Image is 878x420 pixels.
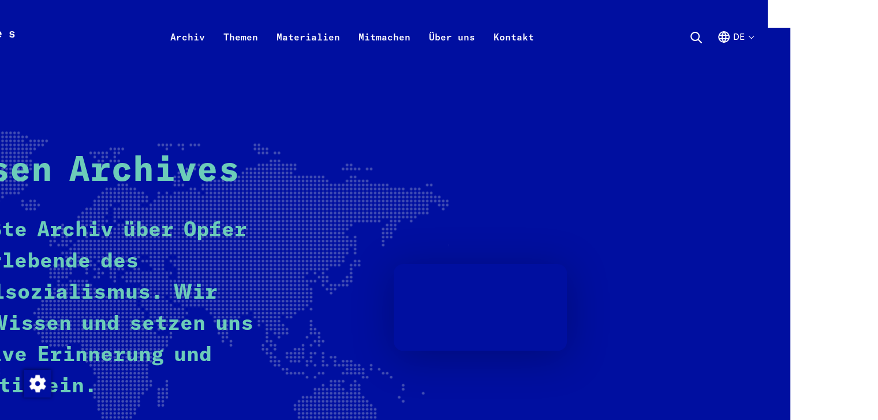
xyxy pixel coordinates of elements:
[349,28,420,74] a: Mitmachen
[214,28,267,74] a: Themen
[717,30,753,72] button: Deutsch, Sprachauswahl
[267,28,349,74] a: Materialien
[484,28,543,74] a: Kontakt
[161,14,543,60] nav: Primär
[161,28,214,74] a: Archiv
[420,28,484,74] a: Über uns
[24,370,51,397] img: Zustimmung ändern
